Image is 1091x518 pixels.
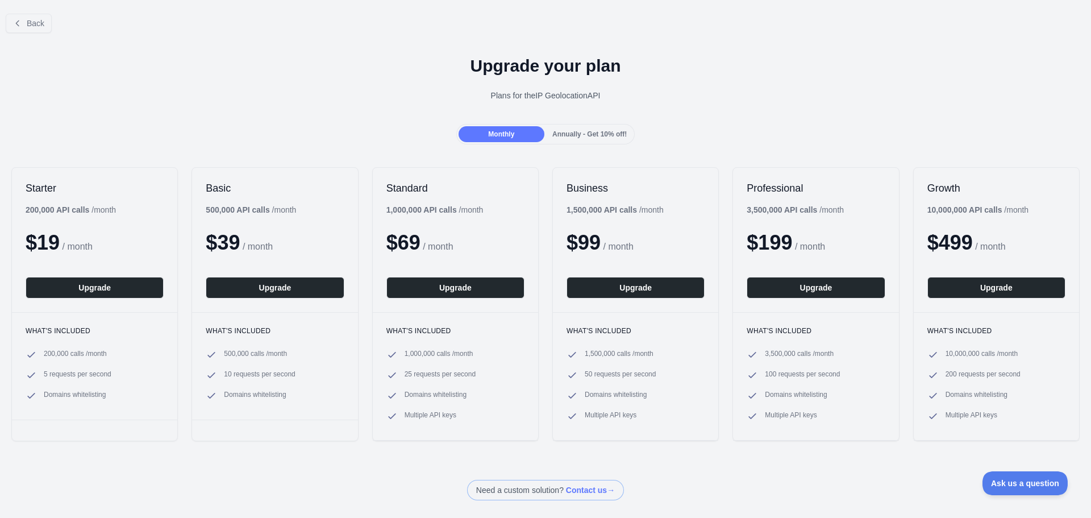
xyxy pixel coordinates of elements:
b: 1,500,000 API calls [567,205,637,214]
div: / month [386,204,484,216]
b: 1,000,000 API calls [386,205,457,214]
span: $ 199 [747,231,792,254]
span: $ 99 [567,231,601,254]
div: / month [747,204,844,216]
iframe: Toggle Customer Support [982,471,1068,495]
h2: Standard [386,181,524,195]
h2: Professional [747,181,885,195]
b: 3,500,000 API calls [747,205,817,214]
h2: Business [567,181,705,195]
div: / month [567,204,664,216]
